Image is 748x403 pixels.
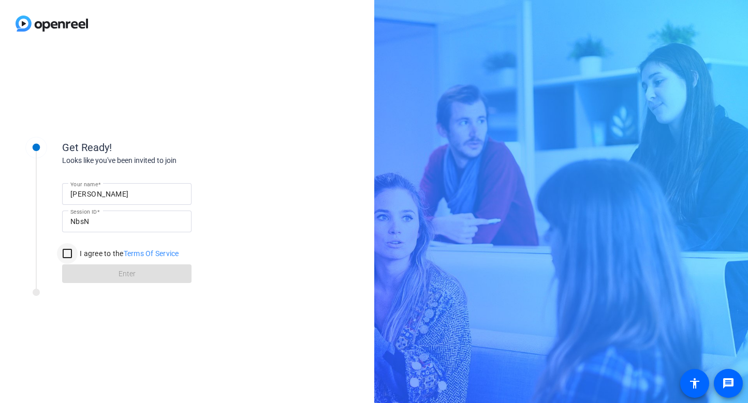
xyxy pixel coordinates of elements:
a: Terms Of Service [124,249,179,258]
div: Looks like you've been invited to join [62,155,269,166]
label: I agree to the [78,248,179,259]
div: Get Ready! [62,140,269,155]
mat-label: Your name [70,181,98,187]
mat-icon: message [722,377,735,390]
mat-icon: accessibility [688,377,701,390]
mat-label: Session ID [70,208,97,215]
